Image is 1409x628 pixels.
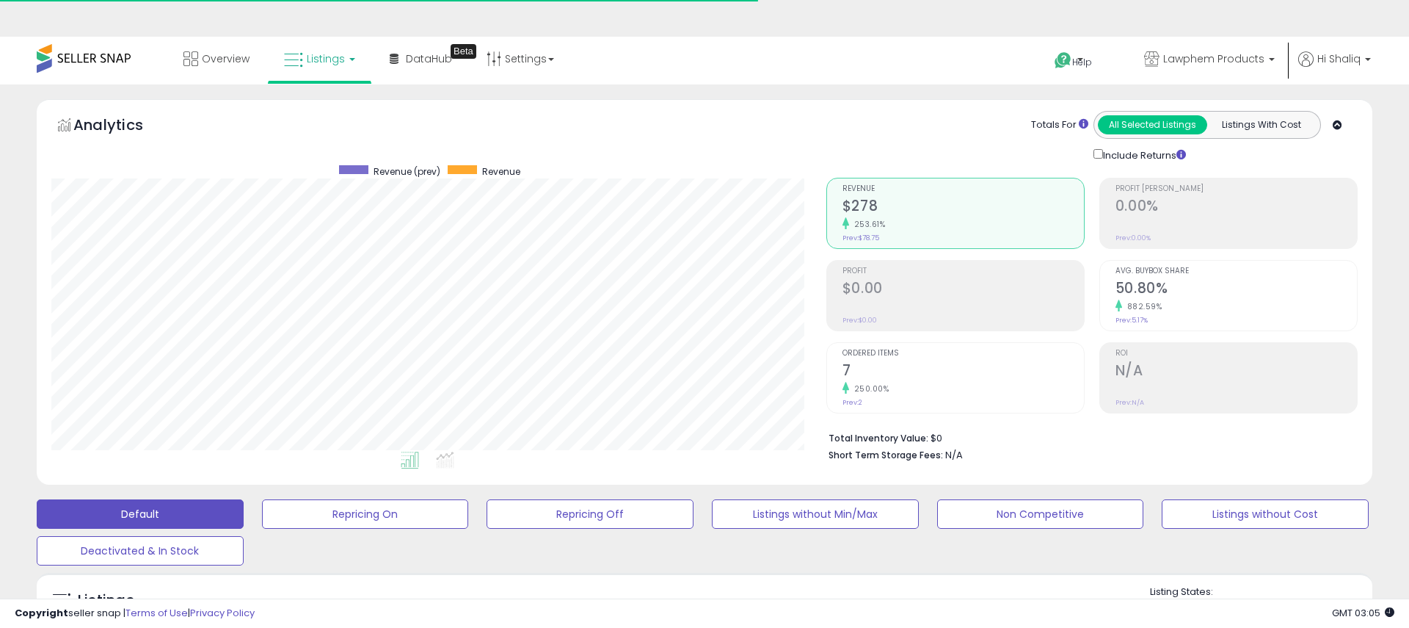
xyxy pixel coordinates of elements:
h5: Listings [78,591,134,611]
span: Revenue [482,165,520,178]
button: Repricing Off [487,499,693,529]
h2: 7 [842,362,1084,382]
a: Hi Shaliq [1298,51,1371,84]
small: 882.59% [1122,301,1162,312]
span: Ordered Items [842,350,1084,358]
a: Privacy Policy [190,606,255,620]
span: N/A [945,448,963,462]
button: All Selected Listings [1098,115,1207,134]
button: Non Competitive [937,499,1144,529]
i: Get Help [1054,51,1072,70]
span: Listings [307,51,345,66]
p: Listing States: [1150,585,1372,599]
span: Help [1072,56,1092,68]
span: Profit [PERSON_NAME] [1115,185,1357,193]
li: $0 [829,428,1347,446]
span: Overview [202,51,250,66]
small: 253.61% [849,219,886,230]
h2: 50.80% [1115,280,1357,300]
small: Prev: 5.17% [1115,316,1148,325]
button: Listings With Cost [1206,115,1316,134]
small: Prev: $0.00 [842,316,877,325]
span: Hi Shaliq [1317,51,1361,66]
h2: $0.00 [842,280,1084,300]
span: 2025-09-11 03:05 GMT [1332,606,1394,620]
b: Short Term Storage Fees: [829,449,943,461]
small: 250.00% [849,383,889,394]
button: Listings without Min/Max [712,499,919,529]
strong: Copyright [15,606,68,620]
div: Tooltip anchor [451,44,476,59]
div: Include Returns [1082,146,1204,163]
a: DataHub [379,37,463,81]
h5: Analytics [73,115,172,139]
span: ROI [1115,350,1357,358]
a: Overview [172,37,261,81]
a: Lawphem Products [1133,37,1286,84]
span: Lawphem Products [1163,51,1264,66]
div: seller snap | | [15,607,255,621]
button: Default [37,499,244,529]
span: Revenue (prev) [374,165,440,178]
a: Listings [273,37,366,81]
a: Settings [476,37,565,81]
small: Prev: 0.00% [1115,234,1151,242]
span: DataHub [406,51,452,66]
small: Prev: 2 [842,398,862,407]
a: Help [1043,40,1121,84]
h2: $278 [842,198,1084,217]
small: Prev: $78.75 [842,234,879,242]
button: Deactivated & In Stock [37,536,244,566]
div: Totals For [1031,118,1088,132]
button: Repricing On [262,499,469,529]
h2: N/A [1115,362,1357,382]
b: Total Inventory Value: [829,432,928,444]
a: Terms of Use [125,606,188,620]
h2: 0.00% [1115,198,1357,217]
small: Prev: N/A [1115,398,1144,407]
span: Avg. Buybox Share [1115,267,1357,275]
span: Profit [842,267,1084,275]
button: Listings without Cost [1162,499,1369,529]
span: Revenue [842,185,1084,193]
